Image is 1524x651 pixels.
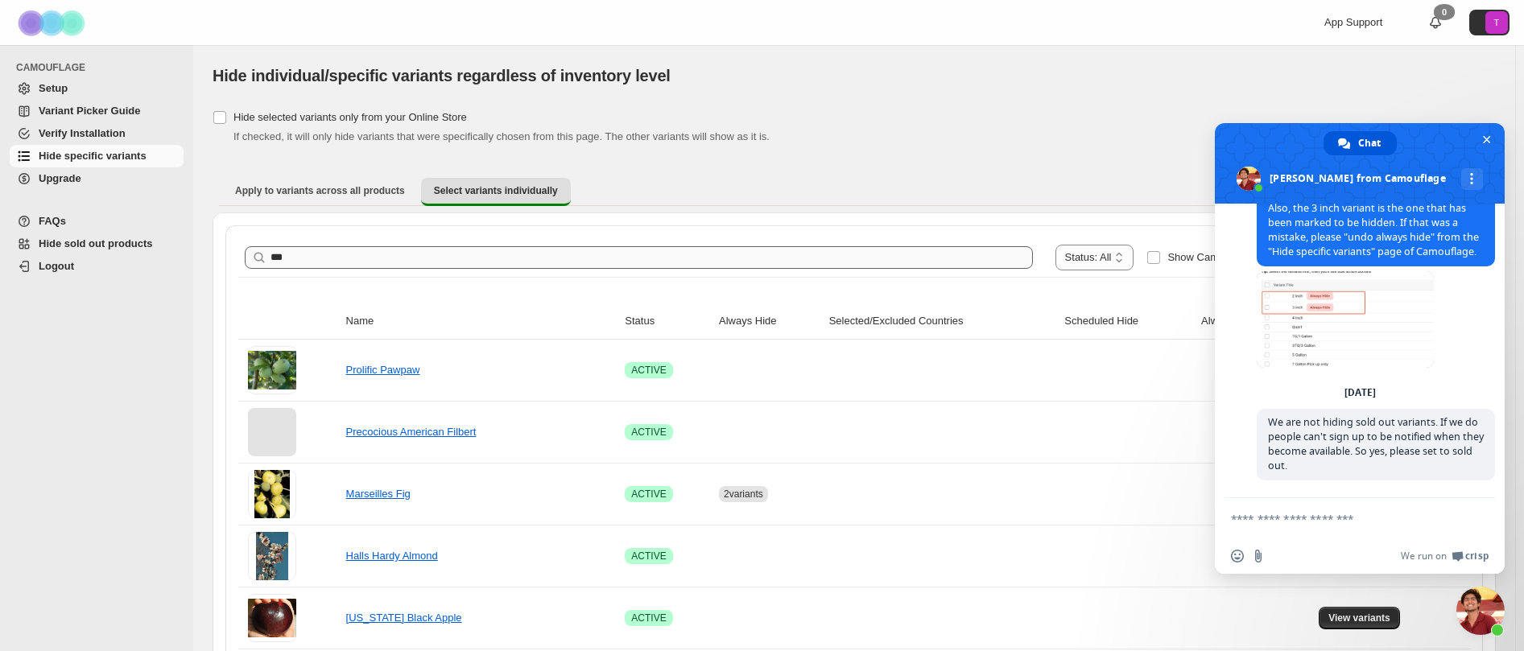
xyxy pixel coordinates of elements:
[39,150,147,162] span: Hide specific variants
[346,612,462,624] a: [US_STATE] Black Apple
[233,111,467,123] span: Hide selected variants only from your Online Store
[39,105,140,117] span: Variant Picker Guide
[10,167,184,190] a: Upgrade
[1401,550,1447,562] span: We run on
[213,67,671,84] span: Hide individual/specific variants regardless of inventory level
[39,127,126,139] span: Verify Installation
[10,255,184,278] a: Logout
[1465,550,1489,562] span: Crisp
[724,488,763,500] span: 2 variants
[10,233,184,255] a: Hide sold out products
[434,184,558,197] span: Select variants individually
[346,426,477,438] a: Precocious American Filbert
[824,303,1060,340] th: Selected/Excluded Countries
[39,82,68,94] span: Setup
[1434,4,1455,20] div: 0
[1494,18,1500,27] text: T
[233,130,770,142] span: If checked, it will only hide variants that were specifically chosen from this page. The other va...
[39,237,153,249] span: Hide sold out products
[1167,251,1343,263] span: Show Camouflage managed products
[631,426,666,439] span: ACTIVE
[10,210,184,233] a: FAQs
[16,61,185,74] span: CAMOUFLAGE
[1401,550,1489,562] a: We run onCrisp
[39,172,81,184] span: Upgrade
[1324,16,1382,28] span: App Support
[1231,550,1244,562] span: Insert an emoji
[1059,303,1196,340] th: Scheduled Hide
[10,77,184,100] a: Setup
[1196,303,1314,340] th: Always Show
[1456,587,1505,635] a: Close chat
[1358,131,1381,155] span: Chat
[222,178,418,204] button: Apply to variants across all products
[346,550,438,562] a: Halls Hardy Almond
[631,612,666,624] span: ACTIVE
[1485,11,1508,34] span: Avatar with initials T
[346,364,420,376] a: Prolific Pawpaw
[631,550,666,562] span: ACTIVE
[1469,10,1510,35] button: Avatar with initials T
[346,488,411,500] a: Marseilles Fig
[1427,14,1443,31] a: 0
[1231,498,1456,538] textarea: Compose your message...
[620,303,714,340] th: Status
[631,364,666,377] span: ACTIVE
[1252,550,1265,562] span: Send a file
[1478,131,1495,148] span: Close chat
[1324,131,1397,155] a: Chat
[631,488,666,501] span: ACTIVE
[39,260,74,272] span: Logout
[1319,607,1400,629] button: View variants
[341,303,621,340] th: Name
[10,100,184,122] a: Variant Picker Guide
[39,215,66,227] span: FAQs
[10,145,184,167] a: Hide specific variants
[1328,612,1390,624] span: View variants
[1344,388,1376,398] div: [DATE]
[1268,415,1484,472] span: We are not hiding sold out variants. If we do people can't sign up to be notified when they becom...
[13,1,93,45] img: Camouflage
[714,303,824,340] th: Always Hide
[235,184,405,197] span: Apply to variants across all products
[421,178,571,206] button: Select variants individually
[10,122,184,145] a: Verify Installation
